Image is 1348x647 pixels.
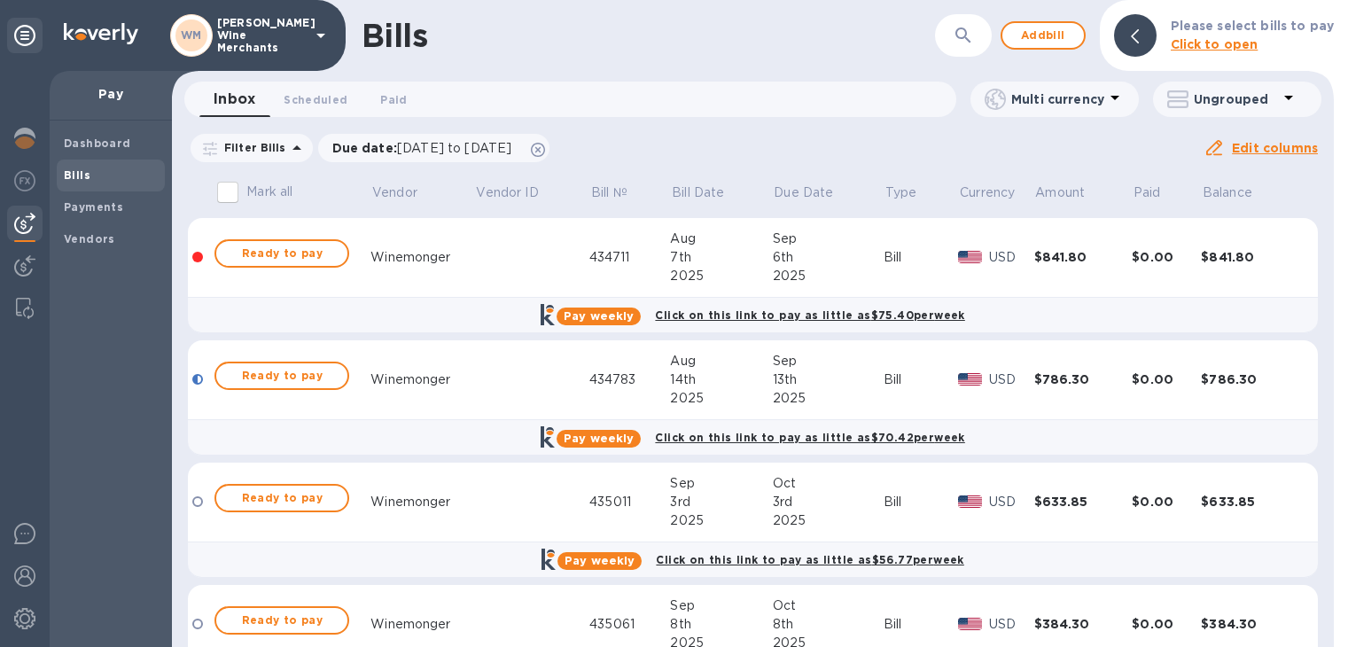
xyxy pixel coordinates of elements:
p: [PERSON_NAME] Wine Merchants [217,17,306,54]
div: $786.30 [1034,370,1133,388]
b: Pay weekly [564,309,634,323]
div: Oct [773,474,884,493]
p: Due date : [332,139,521,157]
div: $384.30 [1201,615,1299,633]
span: Ready to pay [230,365,333,386]
span: Amount [1035,183,1108,202]
b: Dashboard [64,136,131,150]
p: USD [989,370,1034,389]
div: 3rd [670,493,772,511]
div: $633.85 [1034,493,1133,511]
div: 8th [670,615,772,634]
b: Payments [64,200,123,214]
div: Winemonger [370,493,474,511]
div: 434711 [589,248,670,267]
b: Bills [64,168,90,182]
p: Type [885,183,917,202]
span: Type [885,183,940,202]
div: 2025 [670,267,772,285]
div: Sep [670,474,772,493]
div: $0.00 [1132,615,1201,633]
p: Ungrouped [1194,90,1278,108]
button: Ready to pay [214,239,349,268]
div: $384.30 [1034,615,1133,633]
div: Bill [884,493,958,511]
p: Filter Bills [217,140,286,155]
div: Aug [670,352,772,370]
span: Ready to pay [230,487,333,509]
p: Vendor ID [476,183,538,202]
div: 435061 [589,615,670,634]
div: Aug [670,230,772,248]
span: Add bill [1017,25,1070,46]
button: Ready to pay [214,606,349,635]
span: Ready to pay [230,610,333,631]
div: $0.00 [1132,248,1201,266]
p: USD [989,615,1034,634]
div: Bill [884,370,958,389]
div: 2025 [670,511,772,530]
b: WM [181,28,202,42]
span: Bill № [591,183,651,202]
div: 8th [773,615,884,634]
div: 3rd [773,493,884,511]
div: 7th [670,248,772,267]
b: Click on this link to pay as little as $70.42 per week [655,431,964,444]
div: $786.30 [1201,370,1299,388]
img: USD [958,618,982,630]
div: 434783 [589,370,670,389]
p: Due Date [774,183,833,202]
div: Sep [773,230,884,248]
div: $0.00 [1132,370,1201,388]
div: Bill [884,615,958,634]
p: Balance [1203,183,1252,202]
p: Pay [64,85,158,103]
div: 2025 [773,267,884,285]
div: 14th [670,370,772,389]
div: Winemonger [370,615,474,634]
span: Paid [380,90,407,109]
button: Ready to pay [214,484,349,512]
button: Addbill [1001,21,1086,50]
span: Balance [1203,183,1275,202]
div: $841.80 [1034,248,1133,266]
img: USD [958,373,982,386]
span: Paid [1134,183,1184,202]
p: Vendor [372,183,417,202]
h1: Bills [362,17,427,54]
div: 2025 [773,389,884,408]
span: Vendor [372,183,440,202]
div: Winemonger [370,248,474,267]
span: Due Date [774,183,856,202]
b: Pay weekly [565,554,635,567]
span: Inbox [214,87,255,112]
div: 2025 [773,511,884,530]
div: Bill [884,248,958,267]
div: Oct [773,596,884,615]
u: Edit columns [1232,141,1318,155]
p: Amount [1035,183,1085,202]
span: Scheduled [284,90,347,109]
div: $0.00 [1132,493,1201,511]
p: Mark all [246,183,292,201]
p: USD [989,493,1034,511]
b: Click on this link to pay as little as $56.77 per week [656,553,963,566]
div: Sep [773,352,884,370]
span: [DATE] to [DATE] [397,141,511,155]
div: 13th [773,370,884,389]
b: Pay weekly [564,432,634,445]
p: USD [989,248,1034,267]
div: 2025 [670,389,772,408]
button: Ready to pay [214,362,349,390]
div: Due date:[DATE] to [DATE] [318,134,550,162]
b: Vendors [64,232,115,246]
span: Bill Date [672,183,747,202]
img: Foreign exchange [14,170,35,191]
img: Logo [64,23,138,44]
span: Vendor ID [476,183,561,202]
p: Bill № [591,183,627,202]
p: Bill Date [672,183,724,202]
div: $841.80 [1201,248,1299,266]
b: Click to open [1171,37,1258,51]
b: Click on this link to pay as little as $75.40 per week [655,308,964,322]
